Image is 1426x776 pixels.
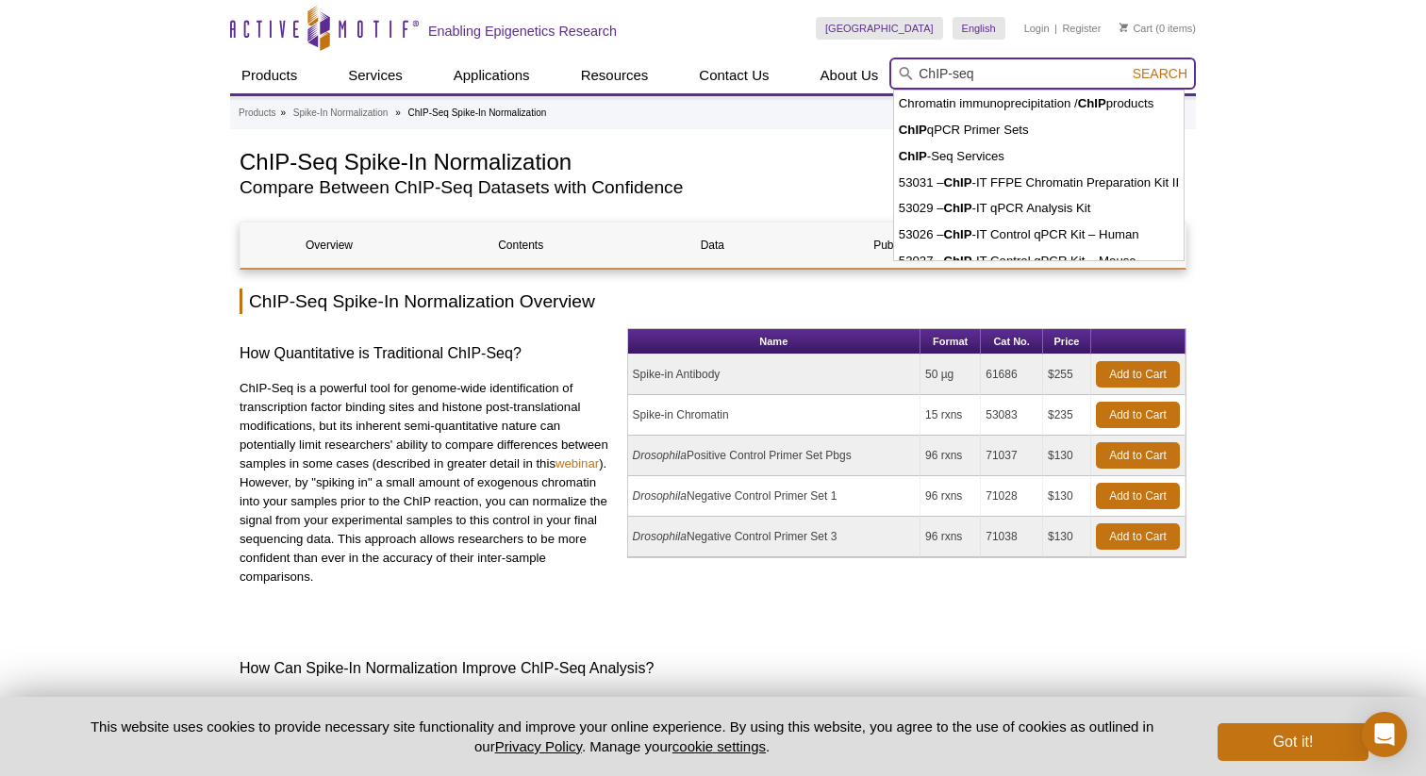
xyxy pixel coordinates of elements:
a: Publications [816,223,993,268]
a: Spike-In Normalization [293,105,389,122]
td: 50 µg [920,355,981,395]
h3: How Can Spike-In Normalization Improve ChIP-Seq Analysis? [240,657,1186,680]
h2: ChIP-Seq Spike-In Normalization Overview [240,289,1186,314]
li: (0 items) [1119,17,1196,40]
a: Contents [432,223,609,268]
td: Positive Control Primer Set Pbgs [628,436,920,476]
th: Format [920,329,981,355]
li: qPCR Primer Sets [894,117,1184,143]
td: 96 rxns [920,436,981,476]
h2: Enabling Epigenetics Research [428,23,617,40]
i: Drosophila [633,489,687,503]
strong: ChIP [943,254,971,268]
a: About Us [809,58,890,93]
a: Applications [442,58,541,93]
td: $255 [1043,355,1091,395]
td: 71038 [981,517,1043,557]
td: Spike-in Antibody [628,355,920,395]
th: Cat No. [981,329,1043,355]
a: Add to Cart [1096,442,1180,469]
td: $130 [1043,436,1091,476]
a: Cart [1119,22,1152,35]
li: ChIP-Seq Spike-In Normalization [408,107,547,118]
li: » [280,107,286,118]
td: 15 rxns [920,395,981,436]
td: 61686 [981,355,1043,395]
strong: ChIP [943,175,971,190]
li: 53029 – -IT qPCR Analysis Kit [894,195,1184,222]
div: Open Intercom Messenger [1362,712,1407,757]
strong: ChIP [1078,96,1106,110]
td: $130 [1043,517,1091,557]
p: This website uses cookies to provide necessary site functionality and improve your online experie... [58,717,1186,756]
a: Overview [240,223,418,268]
p: ChIP-Seq is a powerful tool for genome-wide identification of transcription factor binding sites ... [240,379,613,586]
h2: Compare Between ChIP-Seq Datasets with Confidence [240,179,1097,196]
td: 71037 [981,436,1043,476]
li: 53027 – -IT Control qPCR Kit – Mouse [894,248,1184,274]
a: [GEOGRAPHIC_DATA] [816,17,943,40]
strong: ChIP [943,201,971,215]
a: Products [230,58,308,93]
a: English [953,17,1005,40]
span: Search [1133,66,1187,81]
li: -Seq Services [894,143,1184,170]
h1: ChIP-Seq Spike-In Normalization [240,146,1097,174]
td: $130 [1043,476,1091,517]
td: $235 [1043,395,1091,436]
th: Name [628,329,920,355]
button: cookie settings [672,738,766,754]
li: 53031 – -IT FFPE Chromatin Preparation Kit II [894,170,1184,196]
td: Negative Control Primer Set 1 [628,476,920,517]
img: Your Cart [1119,23,1128,32]
input: Keyword, Cat. No. [889,58,1196,90]
i: Drosophila [633,449,687,462]
a: Add to Cart [1096,483,1180,509]
strong: ChIP [899,149,927,163]
li: » [395,107,401,118]
a: Add to Cart [1096,361,1180,388]
td: 71028 [981,476,1043,517]
td: 53083 [981,395,1043,436]
a: Privacy Policy [495,738,582,754]
a: Login [1024,22,1050,35]
i: Drosophila [633,530,687,543]
a: webinar [555,456,599,471]
li: Chromatin immunoprecipitation / products [894,91,1184,117]
h3: How Quantitative is Traditional ChIP-Seq? [240,342,613,365]
td: 96 rxns [920,476,981,517]
a: Data [623,223,801,268]
li: | [1054,17,1057,40]
td: Spike-in Chromatin [628,395,920,436]
a: Add to Cart [1096,402,1180,428]
strong: ChIP [899,123,927,137]
th: Price [1043,329,1091,355]
td: 96 rxns [920,517,981,557]
button: Search [1127,65,1193,82]
a: Add to Cart [1096,523,1180,550]
a: Products [239,105,275,122]
li: 53026 – -IT Control qPCR Kit – Human [894,222,1184,248]
a: Resources [570,58,660,93]
a: Services [337,58,414,93]
td: Negative Control Primer Set 3 [628,517,920,557]
a: Contact Us [688,58,780,93]
a: Register [1062,22,1101,35]
strong: ChIP [943,227,971,241]
button: Got it! [1218,723,1368,761]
